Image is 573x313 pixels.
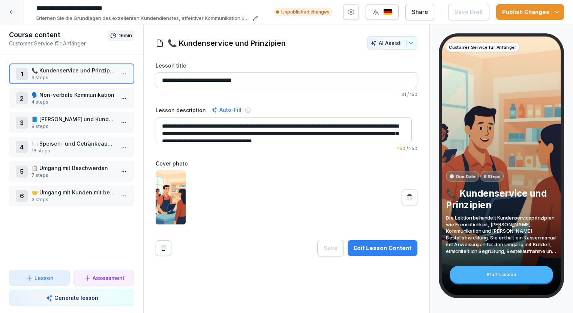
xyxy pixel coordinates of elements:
[16,117,28,129] div: 3
[31,91,115,99] p: 🗣️ Non-verbale Kommunikation
[401,92,406,97] span: 31
[31,147,115,154] p: 18 steps
[502,8,558,16] div: Publish Changes
[31,188,115,196] p: 🤝 Umgang mit Kunden mit besonderen Bedürfnissen
[9,30,108,39] h1: Course content
[397,146,405,151] span: 250
[156,240,171,256] button: Remove
[16,68,28,80] div: 1
[36,15,250,22] p: Erlernen Sie die Grundlagen des exzellenten Kundendienstes, effektiver Kommunikation und des Umga...
[31,140,115,147] p: 🍽️ Speisen- und Getränkeauswahl
[454,8,483,16] div: Save Draft
[456,173,476,179] p: Due Date
[156,160,417,167] label: Cover photo
[54,294,98,302] p: Generate lesson
[9,137,134,157] div: 4🍽️ Speisen- und Getränkeauswahl18 steps
[446,188,556,211] p: 📞 Kundenservice und Prinzipien
[449,44,516,50] p: Customer Service für Anfänger
[383,9,392,16] img: de.svg
[9,112,134,133] div: 3📘 [PERSON_NAME] und Kundenservice-Anleitung8 steps
[156,145,417,152] p: / 250
[119,32,132,39] p: 16 min
[31,164,115,172] p: 📋 Umgang mit Beschwerden
[9,270,70,286] button: Lesson
[9,63,134,84] div: 1📞 Kundenservice und Prinzipien9 steps
[31,115,115,123] p: 📘 [PERSON_NAME] und Kundenservice-Anleitung
[412,8,428,16] div: Share
[348,240,417,256] button: Edit Lesson Content
[16,141,28,153] div: 4
[9,290,134,306] button: Generate lesson
[448,4,489,20] button: Save Draft
[31,66,115,74] p: 📞 Kundenservice und Prinzipien
[9,39,108,47] p: Customer Service für Anfänger
[9,88,134,108] div: 2🗣️ Non-verbale Kommunikation4 steps
[31,99,115,105] p: 4 steps
[370,40,414,46] div: AI Assist
[156,62,417,69] label: Lesson title
[281,9,330,15] p: Unpublished changes
[156,91,417,98] p: / 150
[156,170,186,224] img: m4r82gwgcs585exh77cd6vf0.png
[168,38,286,49] h1: 📞 Kundenservice und Prinzipien
[156,106,206,114] label: Lesson description
[31,172,115,179] p: 7 steps
[34,274,54,282] p: Lesson
[450,266,553,283] div: Start Lesson
[16,166,28,178] div: 5
[210,105,243,114] div: Auto-Fill
[446,214,556,254] p: Die Lektion behandelt Kundenserviceprinzipien wie Freundlichkeit, [PERSON_NAME] Kommunikation und...
[496,4,564,20] button: Publish Changes
[324,244,337,252] div: Save
[93,274,124,282] p: Assessment
[484,173,500,179] p: 9 Steps
[405,4,434,20] button: Share
[16,190,28,202] div: 6
[9,185,134,206] div: 6🤝 Umgang mit Kunden mit besonderen Bedürfnissen3 steps
[367,36,417,50] button: AI Assist
[9,161,134,182] div: 5📋 Umgang mit Beschwerden7 steps
[31,74,115,81] p: 9 steps
[31,196,115,203] p: 3 steps
[31,123,115,130] p: 8 steps
[354,244,411,252] div: Edit Lesson Content
[16,92,28,104] div: 2
[73,270,134,286] button: Assessment
[317,240,344,256] button: Save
